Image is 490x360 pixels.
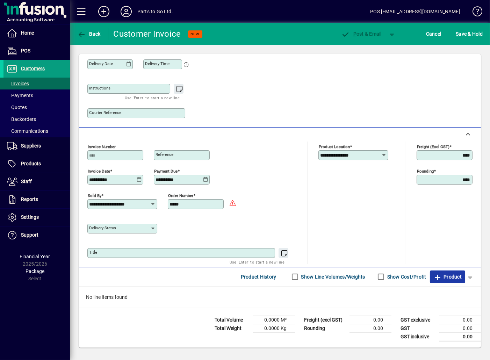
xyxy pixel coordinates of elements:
[137,6,173,17] div: Parts to Go Ltd.
[426,28,441,39] span: Cancel
[456,28,483,39] span: ave & Hold
[70,28,108,40] app-page-header-button: Back
[454,28,484,40] button: Save & Hold
[319,144,350,149] mat-label: Product location
[397,324,439,332] td: GST
[89,250,97,255] mat-label: Title
[89,86,110,91] mat-label: Instructions
[7,105,27,110] span: Quotes
[230,258,284,266] mat-hint: Use 'Enter' to start a new line
[3,137,70,155] a: Suppliers
[125,94,180,102] mat-hint: Use 'Enter' to start a new line
[21,66,45,71] span: Customers
[370,6,460,17] div: POS [EMAIL_ADDRESS][DOMAIN_NAME]
[168,193,193,198] mat-label: Order number
[89,61,113,66] mat-label: Delivery date
[21,179,32,184] span: Staff
[456,31,459,37] span: S
[3,125,70,137] a: Communications
[253,316,295,324] td: 0.0000 M³
[21,214,39,220] span: Settings
[3,89,70,101] a: Payments
[7,81,29,86] span: Invoices
[253,324,295,332] td: 0.0000 Kg
[75,28,102,40] button: Back
[3,113,70,125] a: Backorders
[21,232,38,238] span: Support
[397,332,439,341] td: GST inclusive
[20,254,50,259] span: Financial Year
[88,193,101,198] mat-label: Sold by
[338,28,385,40] button: Post & Email
[93,5,115,18] button: Add
[467,1,481,24] a: Knowledge Base
[7,116,36,122] span: Backorders
[417,168,434,173] mat-label: Rounding
[439,332,481,341] td: 0.00
[430,271,465,283] button: Product
[301,316,350,324] td: Freight (excl GST)
[77,31,101,37] span: Back
[21,161,41,166] span: Products
[89,225,116,230] mat-label: Delivery status
[3,173,70,190] a: Staff
[341,31,382,37] span: ost & Email
[21,143,41,149] span: Suppliers
[350,324,391,332] td: 0.00
[88,144,116,149] mat-label: Invoice number
[156,152,173,157] mat-label: Reference
[439,324,481,332] td: 0.00
[424,28,443,40] button: Cancel
[301,324,350,332] td: Rounding
[211,324,253,332] td: Total Weight
[3,226,70,244] a: Support
[417,144,449,149] mat-label: Freight (excl GST)
[241,271,276,282] span: Product History
[89,110,121,115] mat-label: Courier Reference
[7,128,48,134] span: Communications
[114,28,181,39] div: Customer Invoice
[439,316,481,324] td: 0.00
[3,101,70,113] a: Quotes
[3,209,70,226] a: Settings
[154,168,178,173] mat-label: Payment due
[397,316,439,324] td: GST exclusive
[350,316,391,324] td: 0.00
[433,271,462,282] span: Product
[300,273,365,280] label: Show Line Volumes/Weights
[7,93,33,98] span: Payments
[145,61,170,66] mat-label: Delivery time
[3,191,70,208] a: Reports
[79,287,481,308] div: No line items found
[191,32,200,36] span: NEW
[115,5,137,18] button: Profile
[88,168,110,173] mat-label: Invoice date
[21,30,34,36] span: Home
[211,316,253,324] td: Total Volume
[21,196,38,202] span: Reports
[3,24,70,42] a: Home
[26,268,44,274] span: Package
[386,273,426,280] label: Show Cost/Profit
[3,42,70,60] a: POS
[238,271,279,283] button: Product History
[3,155,70,173] a: Products
[21,48,30,53] span: POS
[353,31,356,37] span: P
[3,78,70,89] a: Invoices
